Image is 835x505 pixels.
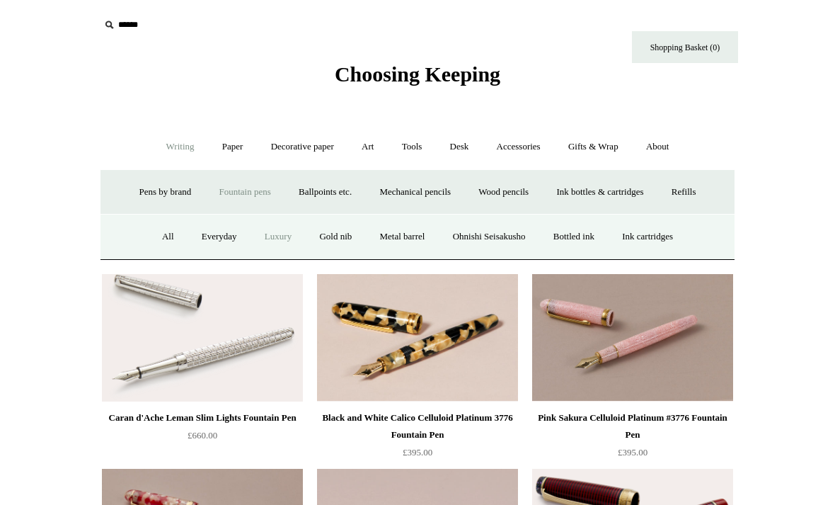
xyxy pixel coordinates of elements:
a: Pink Sakura Celluloid Platinum #3776 Fountain Pen £395.00 [532,409,733,467]
a: Bottled ink [541,218,607,256]
a: Gold nib [306,218,364,256]
div: Black and White Calico Celluloid Platinum 3776 Fountain Pen [321,409,514,443]
a: Decorative paper [258,128,347,166]
a: Black and White Calico Celluloid Platinum 3776 Fountain Pen £395.00 [317,409,518,467]
a: Ink cartridges [609,218,686,256]
img: Black and White Calico Celluloid Platinum 3776 Fountain Pen [317,274,518,402]
a: All [149,218,187,256]
a: Shopping Basket (0) [632,31,738,63]
span: £395.00 [618,447,647,458]
img: Pink Sakura Celluloid Platinum #3776 Fountain Pen [532,274,733,402]
span: £660.00 [188,430,217,441]
a: Everyday [189,218,250,256]
a: Desk [437,128,482,166]
div: Pink Sakura Celluloid Platinum #3776 Fountain Pen [536,409,730,443]
a: Mechanical pencils [367,174,463,211]
a: Metal barrel [367,218,438,256]
a: Pink Sakura Celluloid Platinum #3776 Fountain Pen Pink Sakura Celluloid Platinum #3776 Fountain Pen [532,274,733,402]
a: Choosing Keeping [335,74,500,84]
span: £395.00 [403,447,432,458]
a: Caran d'Ache Leman Slim Lights Fountain Pen £660.00 [102,409,303,467]
a: Gifts & Wrap [555,128,631,166]
a: Ballpoints etc. [286,174,364,211]
a: Pens by brand [127,174,205,211]
a: Tools [389,128,435,166]
a: Ohnishi Seisakusho [440,218,539,256]
a: Luxury [252,218,304,256]
a: Fountain pens [206,174,283,211]
img: Caran d'Ache Leman Slim Lights Fountain Pen [102,274,303,402]
a: Caran d'Ache Leman Slim Lights Fountain Pen Caran d'Ache Leman Slim Lights Fountain Pen [102,274,303,402]
a: Art [349,128,386,166]
span: Choosing Keeping [335,62,500,86]
a: Accessories [484,128,553,166]
a: Paper [209,128,256,166]
a: About [633,128,682,166]
a: Black and White Calico Celluloid Platinum 3776 Fountain Pen Black and White Calico Celluloid Plat... [317,274,518,402]
a: Writing [154,128,207,166]
a: Wood pencils [466,174,541,211]
a: Ink bottles & cartridges [543,174,656,211]
a: Refills [659,174,709,211]
div: Caran d'Ache Leman Slim Lights Fountain Pen [105,409,299,426]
